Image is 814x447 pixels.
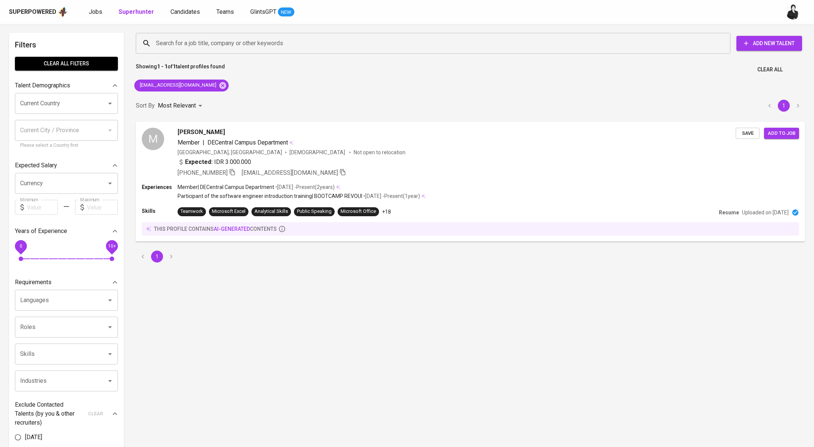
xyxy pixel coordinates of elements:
[134,82,221,89] span: [EMAIL_ADDRESS][DOMAIN_NAME]
[736,36,802,51] button: Add New Talent
[27,200,58,215] input: Value
[178,158,251,167] div: IDR 3.000.000
[170,7,201,17] a: Candidates
[15,400,118,427] div: Exclude Contacted Talents (by you & other recruiters)clear
[250,7,294,17] a: GlintsGPT NEW
[362,192,420,200] p: • [DATE] - Present ( 1 year )
[742,209,789,216] p: Uploaded on [DATE]
[105,376,115,386] button: Open
[108,243,116,249] span: 10+
[15,158,118,173] div: Expected Salary
[20,142,113,149] p: Please select a Country first
[786,4,801,19] img: medwi@glints.com
[736,128,760,139] button: Save
[9,6,68,18] a: Superpoweredapp logo
[151,251,163,263] button: page 1
[154,225,277,233] p: this profile contains contents
[15,78,118,93] div: Talent Demographics
[763,100,805,112] nav: pagination navigation
[15,400,84,427] p: Exclude Contacted Talents (by you & other recruiters)
[105,178,115,189] button: Open
[15,227,67,236] p: Years of Experience
[105,322,115,332] button: Open
[58,6,68,18] img: app logo
[274,183,335,191] p: • [DATE] - Present ( 2 years )
[185,158,213,167] b: Expected:
[142,183,178,191] p: Experiences
[89,7,104,17] a: Jobs
[212,208,245,215] div: Microsoft Excel
[354,149,406,156] p: Not open to relocation
[216,8,234,15] span: Teams
[170,8,200,15] span: Candidates
[134,80,229,91] div: [EMAIL_ADDRESS][DOMAIN_NAME]
[15,57,118,71] button: Clear All filters
[178,169,228,176] span: [PHONE_NUMBER]
[142,128,164,150] div: M
[9,8,56,16] div: Superpowered
[178,149,282,156] div: [GEOGRAPHIC_DATA], [GEOGRAPHIC_DATA]
[181,208,203,215] div: Teamwork
[207,139,288,146] span: DECentral Campus Department
[742,39,796,48] span: Add New Talent
[15,81,70,90] p: Talent Demographics
[178,192,362,200] p: Participant of the software engineer introduction training | BOOTCAMP REVOUI
[382,208,391,215] p: +18
[178,128,225,137] span: [PERSON_NAME]
[158,101,196,110] p: Most Relevant
[203,138,204,147] span: |
[289,149,346,156] span: [DEMOGRAPHIC_DATA]
[15,275,118,290] div: Requirements
[739,129,756,138] span: Save
[136,122,805,242] a: M[PERSON_NAME]Member|DECentral Campus Department[GEOGRAPHIC_DATA], [GEOGRAPHIC_DATA][DEMOGRAPHIC_...
[178,139,200,146] span: Member
[250,8,276,15] span: GlintsGPT
[105,295,115,305] button: Open
[119,8,154,15] b: Superhunter
[764,128,799,139] button: Add to job
[136,101,155,110] p: Sort By
[142,207,178,215] p: Skills
[89,8,102,15] span: Jobs
[278,9,294,16] span: NEW
[119,7,156,17] a: Superhunter
[297,208,332,215] div: Public Speaking
[105,349,115,359] button: Open
[15,161,57,170] p: Expected Salary
[158,99,205,113] div: Most Relevant
[216,7,235,17] a: Teams
[254,208,288,215] div: Analytical Skills
[136,63,225,77] p: Showing of talent profiles found
[136,251,178,263] nav: pagination navigation
[15,224,118,239] div: Years of Experience
[768,129,795,138] span: Add to job
[105,98,115,109] button: Open
[19,243,22,249] span: 0
[341,208,376,215] div: Microsoft Office
[173,63,176,69] b: 1
[754,63,786,77] button: Clear All
[157,63,168,69] b: 1 - 1
[242,169,338,176] span: [EMAIL_ADDRESS][DOMAIN_NAME]
[25,433,42,442] span: [DATE]
[15,39,118,51] h6: Filters
[778,100,790,112] button: page 1
[214,226,250,232] span: AI-generated
[719,209,739,216] p: Resume
[15,278,51,287] p: Requirements
[87,200,118,215] input: Value
[21,59,112,68] span: Clear All filters
[178,183,274,191] p: Member | DECentral Campus Department
[757,65,783,74] span: Clear All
